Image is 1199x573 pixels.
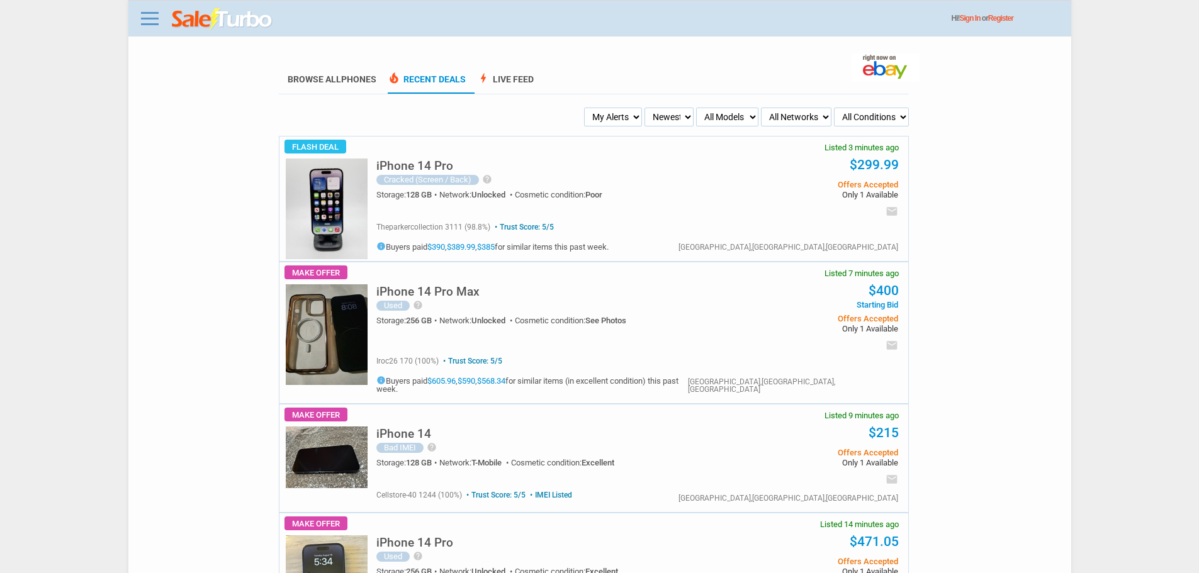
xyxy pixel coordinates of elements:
[482,174,492,184] i: help
[376,459,439,467] div: Storage:
[413,551,423,561] i: help
[376,162,453,172] a: iPhone 14 Pro
[376,491,462,499] span: cellstore-40 1244 (100%)
[376,223,490,231] span: theparkercollection 3111 (98.8%)
[441,357,502,365] span: Trust Score: 5/5
[678,494,898,502] div: [GEOGRAPHIC_DATA],[GEOGRAPHIC_DATA],[GEOGRAPHIC_DATA]
[376,175,479,185] div: Cracked (Screen / Back)
[376,191,439,199] div: Storage:
[376,376,688,393] h5: Buyers paid , , for similar items (in excellent condition) this past week.
[960,14,981,23] a: Sign In
[284,516,347,530] span: Make Offer
[511,459,614,467] div: Cosmetic condition:
[376,316,439,325] div: Storage:
[406,190,432,199] span: 128 GB
[515,191,602,199] div: Cosmetic condition:
[288,74,376,84] a: Browse AllPhones
[439,316,515,325] div: Network:
[477,72,490,84] span: bolt
[172,8,273,31] img: saleturbo.com - Online Deals and Discount Coupons
[988,14,1013,23] a: Register
[439,459,511,467] div: Network:
[284,408,347,421] span: Make Offer
[708,191,898,199] span: Only 1 Available
[284,265,347,279] span: Make Offer
[886,339,898,352] i: email
[708,314,898,323] span: Offers Accepted
[820,520,899,528] span: Listed 14 minutes ago
[471,190,505,199] span: Unlocked
[286,284,368,385] img: s-l225.jpg
[406,316,432,325] span: 256 GB
[527,491,572,499] span: IMEI Listed
[439,191,515,199] div: Network:
[515,316,626,325] div: Cosmetic condition:
[376,443,424,453] div: Bad IMEI
[886,205,898,218] i: email
[388,74,466,94] a: local_fire_departmentRecent Deals
[585,190,602,199] span: Poor
[447,242,475,252] a: $389.99
[708,301,898,309] span: Starting Bid
[376,160,453,172] h5: iPhone 14 Pro
[869,425,899,440] a: $215
[376,537,453,548] h5: iPhone 14 Pro
[825,143,899,152] span: Listed 3 minutes ago
[708,325,898,333] span: Only 1 Available
[850,534,899,549] a: $471.05
[376,376,386,385] i: info
[376,552,410,562] div: Used
[952,14,960,23] span: Hi!
[708,557,898,565] span: Offers Accepted
[869,283,899,298] a: $400
[427,442,437,452] i: help
[413,300,423,310] i: help
[286,159,368,259] img: s-l225.jpg
[982,14,1013,23] span: or
[708,448,898,457] span: Offers Accepted
[688,378,898,393] div: [GEOGRAPHIC_DATA],[GEOGRAPHIC_DATA],[GEOGRAPHIC_DATA]
[477,242,495,252] a: $385
[492,223,554,231] span: Trust Score: 5/5
[376,242,386,251] i: info
[471,458,502,467] span: T-Mobile
[376,286,480,298] h5: iPhone 14 Pro Max
[585,316,626,325] span: See Photos
[886,473,898,486] i: email
[284,140,346,153] span: Flash Deal
[582,458,614,467] span: Excellent
[678,243,898,251] div: [GEOGRAPHIC_DATA],[GEOGRAPHIC_DATA],[GEOGRAPHIC_DATA]
[464,491,526,499] span: Trust Score: 5/5
[477,74,534,94] a: boltLive Feed
[376,539,453,548] a: iPhone 14 Pro
[376,288,480,298] a: iPhone 14 Pro Max
[850,157,899,172] a: $299.99
[427,376,456,386] a: $605.96
[477,376,505,386] a: $568.34
[427,242,445,252] a: $390
[376,242,609,251] h5: Buyers paid , , for similar items this past week.
[341,74,376,84] span: Phones
[286,426,368,488] img: s-l225.jpg
[471,316,505,325] span: Unlocked
[825,269,899,277] span: Listed 7 minutes ago
[376,357,439,365] span: iroc26 170 (100%)
[406,458,432,467] span: 128 GB
[376,430,431,440] a: iPhone 14
[458,376,475,386] a: $590
[825,411,899,420] span: Listed 9 minutes ago
[376,428,431,440] h5: iPhone 14
[376,301,410,311] div: Used
[388,72,400,84] span: local_fire_department
[708,181,898,189] span: Offers Accepted
[708,459,898,467] span: Only 1 Available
